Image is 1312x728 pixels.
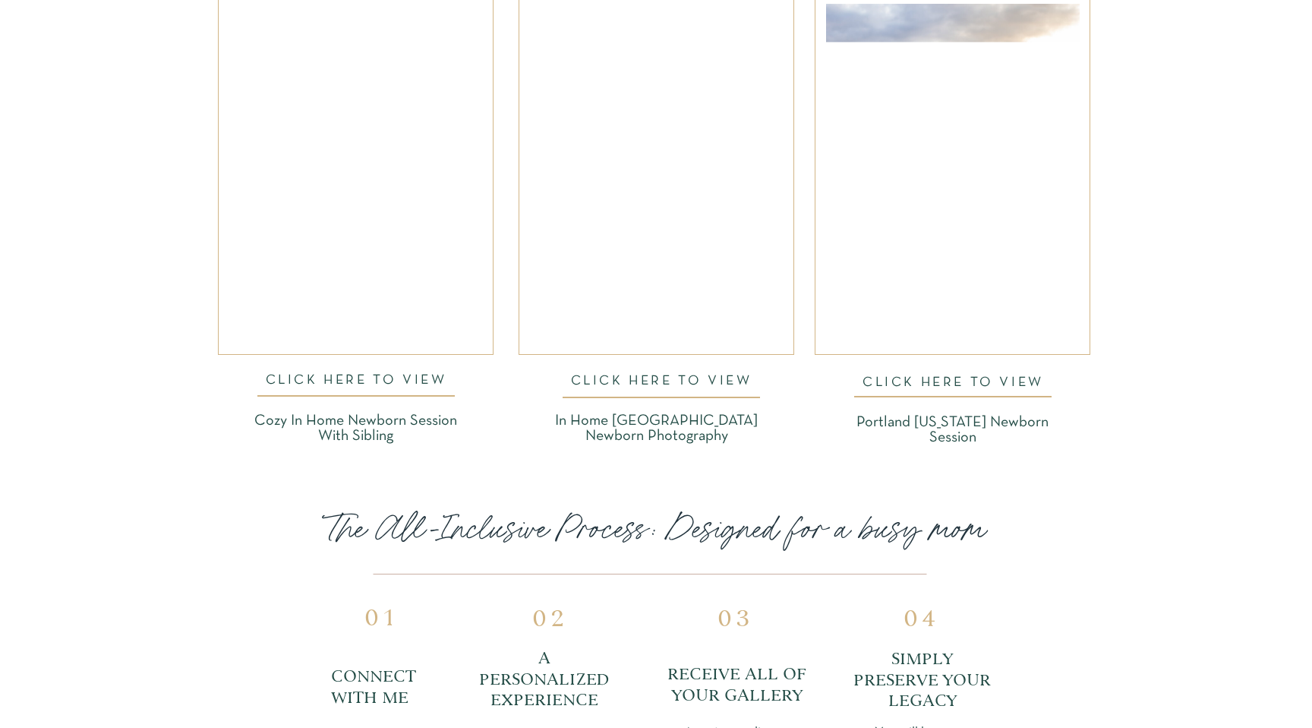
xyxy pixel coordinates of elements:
[252,374,460,391] a: CLICK HERE TO VIEW
[715,605,757,628] p: 03
[238,413,474,440] a: Cozy In Home Newborn Session With Sibling
[528,605,572,627] p: 02
[558,361,765,392] a: CLICK HERE TO VIEW
[473,649,615,708] p: A PERSONALIZED EXPERIENCE
[850,362,1057,391] a: CLICK HERE TO VIEW
[358,604,406,628] p: 01
[666,665,808,708] p: RECEIVE ALL OF YOUR GALLERY
[851,650,993,714] p: SIMPLY PRESERVE YOUR LEGACY
[834,415,1071,427] a: Portland [US_STATE] Newborn Session
[331,667,416,708] p: CONNECT WITH ME
[326,508,1016,568] h2: The All-Inclusive Process: Designed for a busy mom
[901,605,943,628] p: 04
[538,413,774,440] a: In Home [GEOGRAPHIC_DATA] Newborn Photography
